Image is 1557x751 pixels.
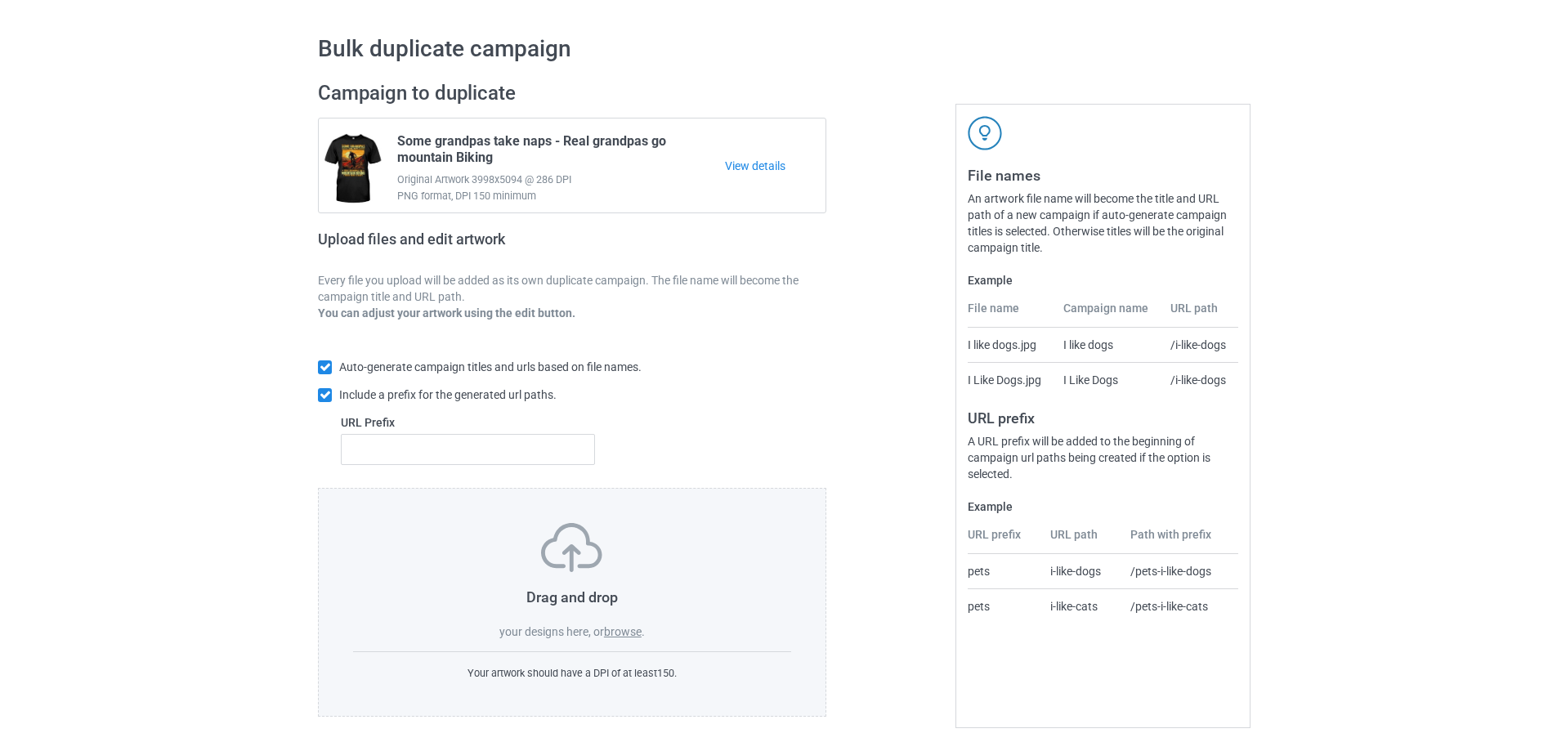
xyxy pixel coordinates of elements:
a: View details [725,158,825,174]
label: Example [968,272,1238,288]
td: /i-like-dogs [1161,328,1238,362]
span: your designs here, or [499,625,604,638]
th: URL path [1161,300,1238,328]
span: PNG format, DPI 150 minimum [397,188,725,204]
td: I like dogs [1054,328,1162,362]
h2: Campaign to duplicate [318,81,826,106]
span: Your artwork should have a DPI of at least 150 . [468,667,677,679]
span: . [642,625,645,638]
th: URL prefix [968,526,1041,554]
span: Include a prefix for the generated url paths. [339,388,557,401]
h3: Drag and drop [353,588,791,606]
td: i-like-cats [1041,588,1122,624]
th: Campaign name [1054,300,1162,328]
td: pets [968,554,1041,588]
span: Auto-generate campaign titles and urls based on file names. [339,360,642,373]
th: File name [968,300,1054,328]
td: pets [968,588,1041,624]
img: svg+xml;base64,PD94bWwgdmVyc2lvbj0iMS4wIiBlbmNvZGluZz0iVVRGLTgiPz4KPHN2ZyB3aWR0aD0iNzVweCIgaGVpZ2... [541,523,602,572]
div: An artwork file name will become the title and URL path of a new campaign if auto-generate campai... [968,190,1238,256]
div: A URL prefix will be added to the beginning of campaign url paths being created if the option is ... [968,433,1238,482]
td: /i-like-dogs [1161,362,1238,397]
th: Path with prefix [1121,526,1238,554]
h3: URL prefix [968,409,1238,427]
h3: File names [968,166,1238,185]
h2: Upload files and edit artwork [318,230,623,261]
p: Every file you upload will be added as its own duplicate campaign. The file name will become the ... [318,272,826,305]
label: Example [968,498,1238,515]
td: i-like-dogs [1041,554,1122,588]
td: I Like Dogs.jpg [968,362,1054,397]
label: URL Prefix [341,414,595,431]
span: Some grandpas take naps - Real grandpas go mountain Biking [397,133,725,172]
td: /pets-i-like-cats [1121,588,1238,624]
label: browse [604,625,642,638]
h1: Bulk duplicate campaign [318,34,1239,64]
img: svg+xml;base64,PD94bWwgdmVyc2lvbj0iMS4wIiBlbmNvZGluZz0iVVRGLTgiPz4KPHN2ZyB3aWR0aD0iNDJweCIgaGVpZ2... [968,116,1002,150]
td: /pets-i-like-dogs [1121,554,1238,588]
b: You can adjust your artwork using the edit button. [318,306,575,320]
td: I like dogs.jpg [968,328,1054,362]
th: URL path [1041,526,1122,554]
span: Original Artwork 3998x5094 @ 286 DPI [397,172,725,188]
td: I Like Dogs [1054,362,1162,397]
